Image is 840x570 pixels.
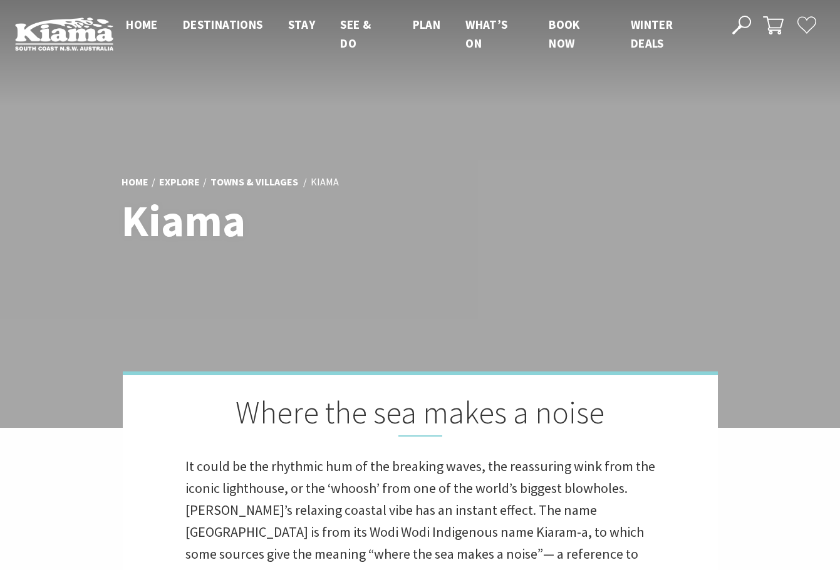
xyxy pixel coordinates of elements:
span: Stay [288,17,316,32]
a: Explore [159,175,200,189]
nav: Main Menu [113,15,717,53]
span: Destinations [183,17,263,32]
span: Winter Deals [631,17,673,51]
span: Book now [549,17,580,51]
a: Towns & Villages [210,175,298,189]
li: Kiama [311,174,339,190]
span: Plan [413,17,441,32]
a: Home [122,175,148,189]
span: See & Do [340,17,371,51]
h1: Kiama [122,197,475,245]
h2: Where the sea makes a noise [185,394,655,437]
span: Home [126,17,158,32]
img: Kiama Logo [15,17,113,51]
span: What’s On [465,17,507,51]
